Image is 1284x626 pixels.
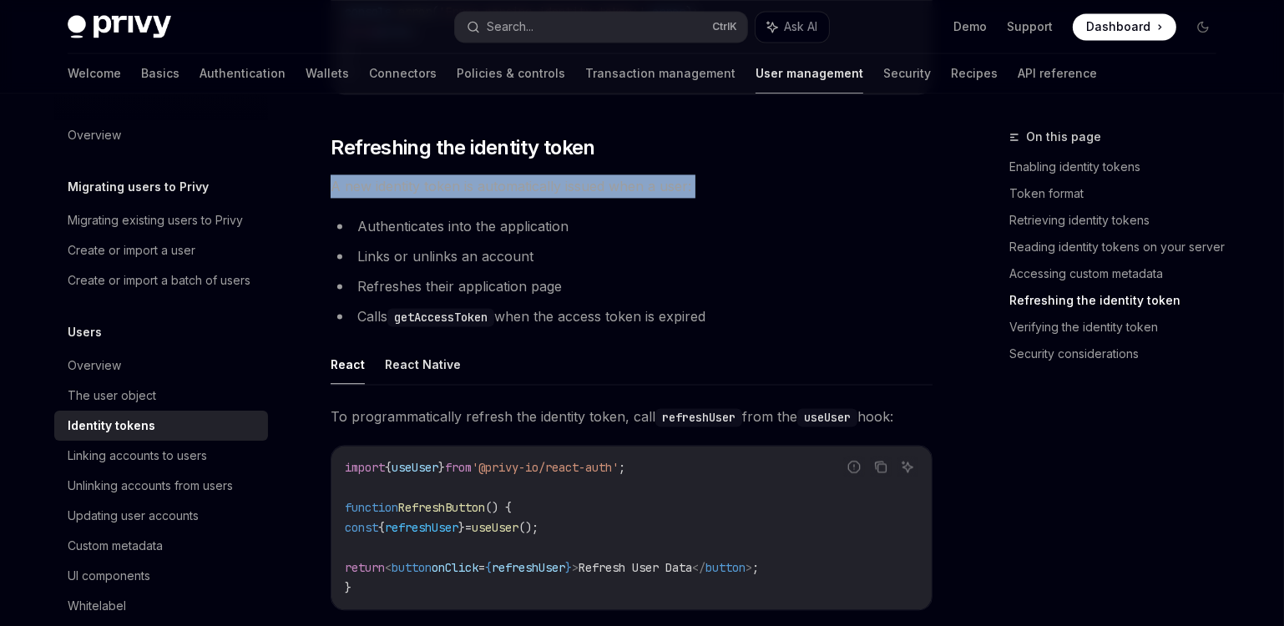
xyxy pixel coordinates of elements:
span: import [345,460,385,475]
img: dark logo [68,15,171,38]
span: Refreshing the identity token [331,134,595,161]
span: button [392,560,432,575]
button: React [331,345,365,384]
div: Identity tokens [68,416,155,436]
code: refreshUser [655,408,742,427]
span: ; [752,560,759,575]
a: Basics [141,53,179,93]
div: Overview [68,356,121,376]
span: </ [692,560,705,575]
span: < [385,560,392,575]
a: Verifying the identity token [1009,314,1230,341]
a: Recipes [951,53,998,93]
li: Links or unlinks an account [331,245,933,268]
button: Search...CtrlK [455,12,747,42]
div: Linking accounts to users [68,446,207,466]
button: Ask AI [756,12,829,42]
a: Identity tokens [54,411,268,441]
span: { [485,560,492,575]
a: Unlinking accounts from users [54,471,268,501]
li: Calls when the access token is expired [331,305,933,328]
a: Reading identity tokens on your server [1009,234,1230,260]
div: Migrating existing users to Privy [68,210,243,230]
a: Dashboard [1073,13,1176,40]
span: } [565,560,572,575]
div: Unlinking accounts from users [68,476,233,496]
a: Accessing custom metadata [1009,260,1230,287]
span: = [478,560,485,575]
span: useUser [472,520,518,535]
div: Search... [487,17,533,37]
a: Overview [54,351,268,381]
a: Transaction management [585,53,736,93]
a: Updating user accounts [54,501,268,531]
a: Demo [953,18,987,35]
div: Create or import a batch of users [68,270,250,290]
a: Authentication [200,53,286,93]
a: Create or import a batch of users [54,265,268,295]
h5: Users [68,322,102,342]
div: Create or import a user [68,240,195,260]
li: Authenticates into the application [331,215,933,238]
span: useUser [392,460,438,475]
button: Ask AI [897,456,918,477]
button: Copy the contents from the code block [870,456,892,477]
div: Custom metadata [68,536,163,556]
li: Refreshes their application page [331,275,933,298]
a: Connectors [369,53,437,93]
a: Policies & controls [457,53,565,93]
a: Overview [54,120,268,150]
span: Dashboard [1086,18,1150,35]
a: Token format [1009,180,1230,207]
span: } [438,460,445,475]
code: useUser [797,408,857,427]
a: Create or import a user [54,235,268,265]
span: return [345,560,385,575]
span: } [345,580,351,595]
button: Toggle dark mode [1190,13,1216,40]
div: Updating user accounts [68,506,199,526]
span: ; [619,460,625,475]
span: Refresh User Data [579,560,692,575]
div: UI components [68,566,150,586]
h5: Migrating users to Privy [68,177,209,197]
span: RefreshButton [398,500,485,515]
span: > [572,560,579,575]
span: onClick [432,560,478,575]
a: Security [883,53,931,93]
a: Migrating existing users to Privy [54,205,268,235]
span: { [378,520,385,535]
span: = [465,520,472,535]
a: The user object [54,381,268,411]
span: { [385,460,392,475]
span: To programmatically refresh the identity token, call from the hook: [331,405,933,428]
span: refreshUser [385,520,458,535]
a: Support [1007,18,1053,35]
span: (); [518,520,538,535]
a: Retrieving identity tokens [1009,207,1230,234]
span: Ctrl K [712,20,737,33]
a: Welcome [68,53,121,93]
span: refreshUser [492,560,565,575]
a: Refreshing the identity token [1009,287,1230,314]
span: > [746,560,752,575]
span: const [345,520,378,535]
span: '@privy-io/react-auth' [472,460,619,475]
a: Security considerations [1009,341,1230,367]
a: UI components [54,561,268,591]
a: Custom metadata [54,531,268,561]
span: On this page [1026,127,1101,147]
span: function [345,500,398,515]
button: Report incorrect code [843,456,865,477]
a: Linking accounts to users [54,441,268,471]
span: from [445,460,472,475]
div: Whitelabel [68,596,126,616]
span: () { [485,500,512,515]
div: The user object [68,386,156,406]
span: A new identity token is automatically issued when a user: [331,174,933,198]
a: Wallets [306,53,349,93]
span: } [458,520,465,535]
div: Overview [68,125,121,145]
span: Ask AI [784,18,817,35]
span: button [705,560,746,575]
